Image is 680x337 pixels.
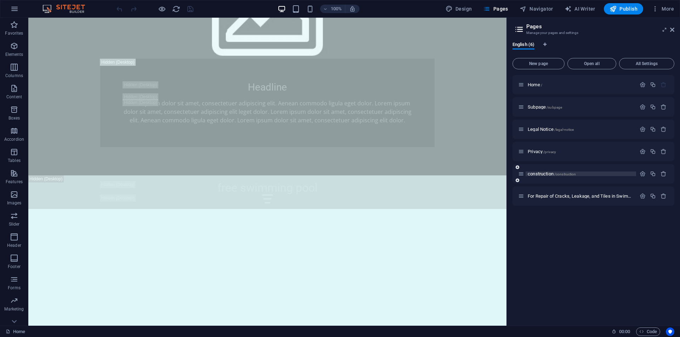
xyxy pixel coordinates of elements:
span: New page [516,62,561,66]
span: Design [446,5,472,12]
p: Boxes [8,115,20,121]
img: Editor Logo [41,5,94,13]
div: Settings [640,82,646,88]
p: Tables [8,158,21,163]
p: Columns [5,73,23,79]
p: Slider [9,221,20,227]
button: All Settings [619,58,674,69]
div: Remove [661,104,667,110]
div: Duplicate [650,104,656,110]
div: Duplicate [650,149,656,155]
button: reload [172,5,180,13]
div: Remove [661,126,667,132]
span: construction [528,171,576,176]
h6: Session time [612,327,630,336]
button: New page [512,58,565,69]
span: Open all [571,62,613,66]
div: Remove [661,171,667,177]
p: Favorites [5,30,23,36]
div: Settings [640,193,646,199]
button: Open all [567,58,616,69]
p: Content [6,94,22,100]
h2: Pages [526,23,674,30]
span: AI Writer [565,5,595,12]
span: Code [639,327,657,336]
div: Subpage/subpage [526,105,636,109]
div: Duplicate [650,171,656,177]
span: / [541,83,542,87]
div: Language Tabs [512,42,674,55]
h6: 100% [331,5,342,13]
button: Code [636,327,660,336]
span: : [624,329,625,334]
button: Click here to leave preview mode and continue editing [158,5,166,13]
button: AI Writer [562,3,598,14]
p: Features [6,179,23,185]
span: Click to open page [528,104,562,110]
span: English (6) [512,40,534,50]
div: Remove [661,149,667,155]
div: Duplicate [650,193,656,199]
button: Publish [604,3,643,14]
span: All Settings [622,62,671,66]
div: Duplicate [650,126,656,132]
div: The startpage cannot be deleted [661,82,667,88]
div: Design (Ctrl+Alt+Y) [443,3,475,14]
span: Click to open page [528,82,542,87]
div: construction/construction [526,172,636,176]
div: For Repair of Cracks, Leakage, and Tiles in Swimming Pool [526,194,636,198]
span: /construction [554,172,576,176]
div: Settings [640,104,646,110]
span: Pages [483,5,508,12]
div: Remove [661,193,667,199]
button: Navigator [517,3,556,14]
p: Marketing [4,306,24,312]
span: Navigator [520,5,553,12]
i: On resize automatically adjust zoom level to fit chosen device. [349,6,356,12]
div: Duplicate [650,82,656,88]
p: Accordion [4,136,24,142]
p: Elements [5,52,23,57]
div: Privacy/privacy [526,149,636,154]
a: Click to cancel selection. Double-click to open Pages [6,327,25,336]
p: Footer [8,264,21,269]
span: /subpage [546,105,562,109]
span: /legal-notice [554,128,574,132]
span: Publish [610,5,637,12]
button: 100% [320,5,345,13]
p: Images [7,200,22,206]
div: Legal Notice/legal-notice [526,127,636,132]
button: Design [443,3,475,14]
button: Usercentrics [666,327,674,336]
span: More [652,5,674,12]
i: Reload page [172,5,180,13]
p: Forms [8,285,21,291]
div: Home/ [526,82,636,87]
span: Click to open page [528,149,556,154]
div: Settings [640,149,646,155]
button: Pages [480,3,511,14]
span: 00 00 [619,327,630,336]
button: More [649,3,677,14]
span: Click to open page [528,127,574,132]
span: /privacy [543,150,556,154]
h3: Manage your pages and settings [526,30,660,36]
p: Header [7,243,21,248]
div: Settings [640,126,646,132]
